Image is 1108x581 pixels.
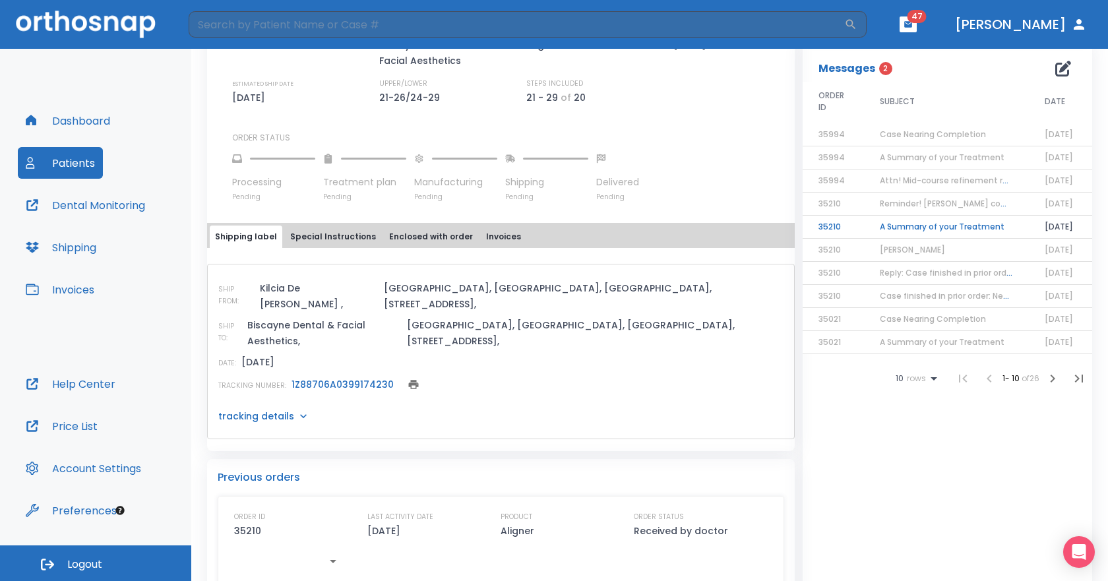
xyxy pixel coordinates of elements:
span: [DATE] [1045,244,1073,255]
p: ORDER STATUS [232,132,785,144]
p: Treatment plan [323,175,406,189]
p: Biscayne Dental & Facial Aesthetics, [247,317,402,349]
span: 35210 [818,267,841,278]
p: PRODUCT [501,511,532,523]
span: 35210 [818,244,841,255]
span: ORDER ID [818,90,849,113]
button: Patients [18,147,103,179]
span: [DATE] [1045,175,1073,186]
p: SHIP TO: [218,321,242,344]
span: DATE [1045,96,1065,107]
p: [GEOGRAPHIC_DATA], [GEOGRAPHIC_DATA], [GEOGRAPHIC_DATA], [STREET_ADDRESS], [407,317,783,349]
span: A Summary of your Treatment [880,336,1004,348]
span: 2 [879,62,892,75]
span: 10 [896,374,904,383]
a: Dashboard [18,105,118,137]
td: 35210 [803,216,865,239]
span: 35021 [818,336,841,348]
p: 21 - 29 [526,90,558,106]
p: TRACKING NUMBER: [218,380,286,392]
div: Open Intercom Messenger [1063,536,1095,568]
span: [DATE] [1045,336,1073,348]
span: [DATE] [1045,267,1073,278]
div: Tooltip anchor [114,505,126,516]
p: 20 [574,90,586,106]
button: Account Settings [18,452,149,484]
p: Manufacturing [414,175,497,189]
p: tracking details [218,410,294,423]
span: Case Nearing Completion [880,129,986,140]
p: Pending [505,192,588,202]
p: Previous orders [218,470,784,485]
p: SHIP FROM: [218,284,255,307]
button: Help Center [18,368,123,400]
p: LAST ACTIVITY DATE [367,511,433,523]
input: Search by Patient Name or Case # [189,11,844,38]
p: [DATE] [367,523,400,539]
p: Shipping [505,175,588,189]
button: print [404,375,423,394]
span: [DATE] [1045,290,1073,301]
img: Orthosnap [16,11,156,38]
p: of [561,90,571,106]
p: UPPER/LOWER [379,78,427,90]
p: Processing [232,175,315,189]
span: [DATE] [1045,313,1073,324]
p: Pending [596,192,639,202]
span: 35210 [818,290,841,301]
p: Received by doctor [634,523,728,539]
span: of 26 [1022,373,1039,384]
p: ORDER STATUS [634,511,684,523]
p: Pending [323,192,406,202]
span: Logout [67,557,102,572]
p: Pending [414,192,497,202]
p: 21-26/24-29 [379,90,445,106]
span: [DATE] [1045,152,1073,163]
span: 35210 [818,198,841,209]
p: Pending [232,192,315,202]
p: [GEOGRAPHIC_DATA], [GEOGRAPHIC_DATA], [GEOGRAPHIC_DATA], [STREET_ADDRESS], [384,280,783,312]
td: [DATE] [1029,216,1092,239]
p: ESTIMATED SHIP DATE [232,78,293,90]
button: Shipping label [210,226,282,248]
button: Special Instructions [285,226,381,248]
p: Biscayne Dental & Facial Aesthetics [379,37,491,69]
span: Case Nearing Completion [880,313,986,324]
p: Aligner [501,523,534,539]
td: A Summary of your Treatment [864,216,1029,239]
button: [PERSON_NAME] [950,13,1092,36]
p: STEPS INCLUDED [526,78,583,90]
button: Enclosed with order [384,226,478,248]
p: Delivered [596,175,639,189]
p: 35210 [234,523,261,539]
span: 47 [908,10,927,23]
p: ORDER ID [234,511,265,523]
span: rows [904,374,926,383]
span: [PERSON_NAME] [880,244,945,255]
p: [DATE] [232,90,270,106]
span: [DATE] [1045,198,1073,209]
span: [DATE] [1045,129,1073,140]
button: Invoices [481,226,526,248]
p: Kilcia De [PERSON_NAME] , [260,280,379,312]
span: Attn! Mid-course refinement required [880,175,1033,186]
button: Price List [18,410,106,442]
a: Preferences [18,495,125,526]
p: DATE: [218,357,236,369]
span: 35994 [818,129,845,140]
a: 1Z88706A0399174230 [292,378,394,391]
p: [DATE] [241,354,274,370]
span: 35994 [818,175,845,186]
span: 35994 [818,152,845,163]
span: 35021 [818,313,841,324]
button: Dental Monitoring [18,189,153,221]
button: Invoices [18,274,102,305]
button: Shipping [18,231,104,263]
